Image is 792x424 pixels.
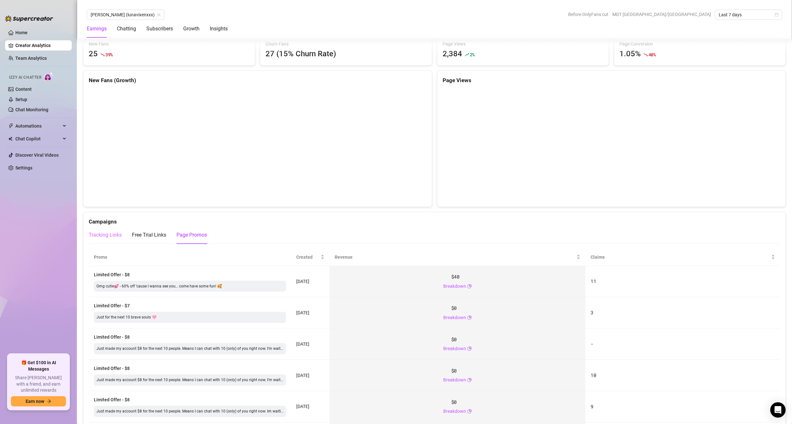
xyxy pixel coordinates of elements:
[443,40,603,47] span: Page Views
[8,137,12,141] img: Chat Copilot
[15,121,61,131] span: Automations
[451,304,457,312] span: $0
[157,13,161,17] span: team
[443,376,466,383] a: Breakdown
[5,15,53,22] img: logo-BBDzfeDw.svg
[94,366,130,371] span: Limited Offer - $8
[443,408,466,415] a: Breakdown
[132,231,166,239] div: Free Trial Links
[775,13,779,17] span: calendar
[296,373,309,378] span: [DATE]
[467,408,472,415] span: pie-chart
[94,312,286,323] div: Just for the next 10 brave souls 🩷
[94,397,130,402] span: Limited Offer - $8
[89,248,291,266] th: Promo
[94,406,286,417] div: Just made my account $8 for the next 10 people. Means I can chat with 10 (only) of you right now....
[467,314,472,321] span: pie-chart
[649,51,656,58] span: 40 %
[89,40,249,47] span: New Fans
[91,10,160,20] span: Luna (lunavixenxxx)
[467,283,472,290] span: pie-chart
[15,56,47,61] a: Team Analytics
[176,231,207,239] div: Page Promos
[15,134,61,144] span: Chat Copilot
[15,97,27,102] a: Setup
[94,343,286,354] div: Just made my account $8 for the next 10 people. Means I can chat with 10 (only) of you right now....
[443,48,462,60] div: 2,384
[591,254,770,261] span: Claims
[146,25,173,33] div: Subscribers
[94,374,286,386] div: Just made my account $8 for the next 10 people. Means I can chat with 10 (only) of you right now....
[719,10,778,20] span: Last 7 days
[591,309,593,316] span: 3
[94,303,130,308] span: Limited Offer - $7
[15,153,59,158] a: Discover Viral Videos
[8,123,13,129] span: thunderbolt
[11,396,66,406] button: Earn nowarrow-right
[296,404,309,409] span: [DATE]
[443,314,466,321] a: Breakdown
[47,399,51,404] span: arrow-right
[94,334,130,340] span: Limited Offer - $8
[265,48,426,60] div: 27 (15% Churn Rate)
[591,403,593,410] span: 9
[89,76,427,85] div: New Fans (Growth)
[465,52,469,57] span: rise
[210,25,228,33] div: Insights
[26,399,44,404] span: Earn now
[87,25,107,33] div: Earnings
[15,40,67,51] a: Creator Analytics
[467,376,472,383] span: pie-chart
[619,40,780,47] span: Page Conversion
[443,76,780,85] div: Page Views
[89,231,122,239] div: Tracking Links
[94,281,286,292] div: Omg cutie💕 - 60% off ‘cause I wanna see you… come have some fun! 🥰
[612,10,711,19] span: MDT [GEOGRAPHIC_DATA]/[GEOGRAPHIC_DATA]
[643,52,648,57] span: fall
[591,372,596,378] span: 10
[451,398,457,406] span: $0
[296,310,309,315] span: [DATE]
[183,25,200,33] div: Growth
[15,165,32,170] a: Settings
[443,345,466,352] a: Breakdown
[296,279,309,284] span: [DATE]
[619,48,641,60] div: 1.05%
[9,75,41,81] span: Izzy AI Chatter
[451,336,457,343] span: $0
[451,367,457,375] span: $0
[117,25,136,33] div: Chatting
[89,212,780,226] div: Campaigns
[451,273,460,281] span: $40
[335,254,575,261] span: Revenue
[15,87,32,92] a: Content
[11,360,66,372] span: 🎁 Get $100 in AI Messages
[568,10,608,19] span: Before OnlyFans cut
[15,30,28,35] a: Home
[470,51,475,58] span: 2 %
[44,72,54,81] img: AI Chatter
[89,48,98,60] div: 25
[591,341,593,347] span: -
[296,342,309,347] span: [DATE]
[467,345,472,352] span: pie-chart
[265,40,426,47] span: Churn Fans
[770,402,786,418] div: Open Intercom Messenger
[296,254,319,261] span: Created
[443,283,466,290] a: Breakdown
[105,51,113,58] span: 39 %
[100,52,105,57] span: fall
[11,375,66,394] span: Share [PERSON_NAME] with a friend, and earn unlimited rewards
[591,278,596,284] span: 11
[94,272,130,277] span: Limited Offer - $8
[15,107,48,112] a: Chat Monitoring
